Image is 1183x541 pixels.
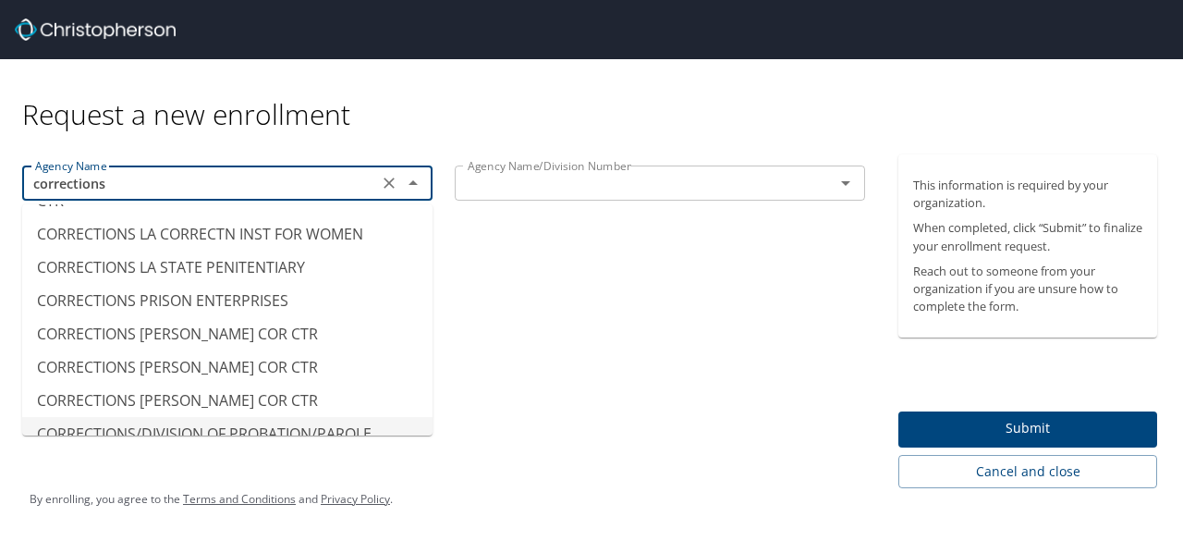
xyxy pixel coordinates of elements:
div: By enrolling, you agree to the and . [30,476,393,523]
img: cbt logo [15,18,176,41]
button: Close [400,170,426,196]
span: Submit [913,417,1142,440]
p: This information is required by your organization. [913,177,1142,212]
li: CORRECTIONS [PERSON_NAME] COR CTR [22,384,433,417]
li: CORRECTIONS PRISON ENTERPRISES [22,284,433,317]
button: Submit [898,412,1157,448]
li: CORRECTIONS [PERSON_NAME] COR CTR [22,317,433,350]
li: CORRECTIONS [PERSON_NAME] COR CTR [22,350,433,384]
button: Cancel and close [898,455,1157,489]
p: Reach out to someone from your organization if you are unsure how to complete the form. [913,263,1142,316]
a: Privacy Policy [321,491,390,507]
div: Request a new enrollment [22,59,1172,132]
span: Cancel and close [913,461,1142,484]
button: Clear [376,170,402,196]
p: When completed, click “Submit” to finalize your enrollment request. [913,219,1142,254]
button: Open [833,170,859,196]
li: CORRECTIONS LA STATE PENITENTIARY [22,251,433,284]
a: Terms and Conditions [183,491,296,507]
li: CORRECTIONS LA CORRECTN INST FOR WOMEN [22,217,433,251]
li: CORRECTIONS/DIVISION OF PROBATION/PAROLE [22,417,433,450]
